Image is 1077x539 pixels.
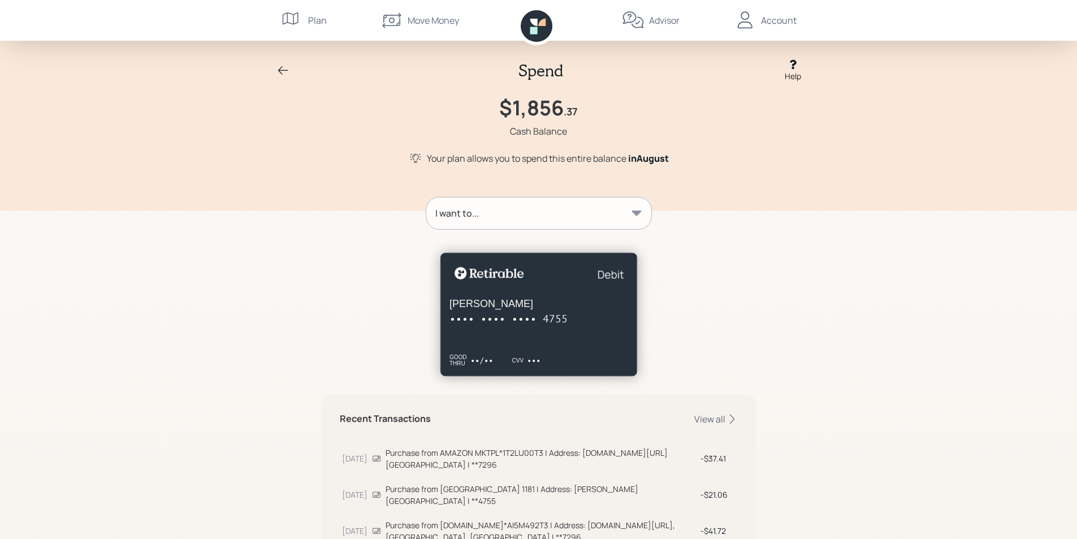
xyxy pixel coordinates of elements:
[700,525,736,537] div: $41.72
[342,525,367,537] div: [DATE]
[700,452,736,464] div: $37.41
[510,124,567,138] div: Cash Balance
[427,152,669,165] div: Your plan allows you to spend this entire balance
[785,70,801,82] div: Help
[694,413,738,425] div: View all
[700,489,736,501] div: $21.06
[386,447,696,471] div: Purchase from AMAZON MKTPL*1T2LU00T3 | Address: [DOMAIN_NAME][URL][GEOGRAPHIC_DATA] | **7296
[386,483,696,507] div: Purchase from [GEOGRAPHIC_DATA] 1181 | Address: [PERSON_NAME][GEOGRAPHIC_DATA] | **4755
[564,106,578,118] h4: .37
[340,413,431,424] h5: Recent Transactions
[649,14,680,27] div: Advisor
[342,489,367,501] div: [DATE]
[342,452,367,464] div: [DATE]
[628,152,669,165] span: in August
[499,96,564,120] h1: $1,856
[761,14,797,27] div: Account
[518,61,563,80] h2: Spend
[408,14,459,27] div: Move Money
[308,14,327,27] div: Plan
[435,206,479,220] div: I want to...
